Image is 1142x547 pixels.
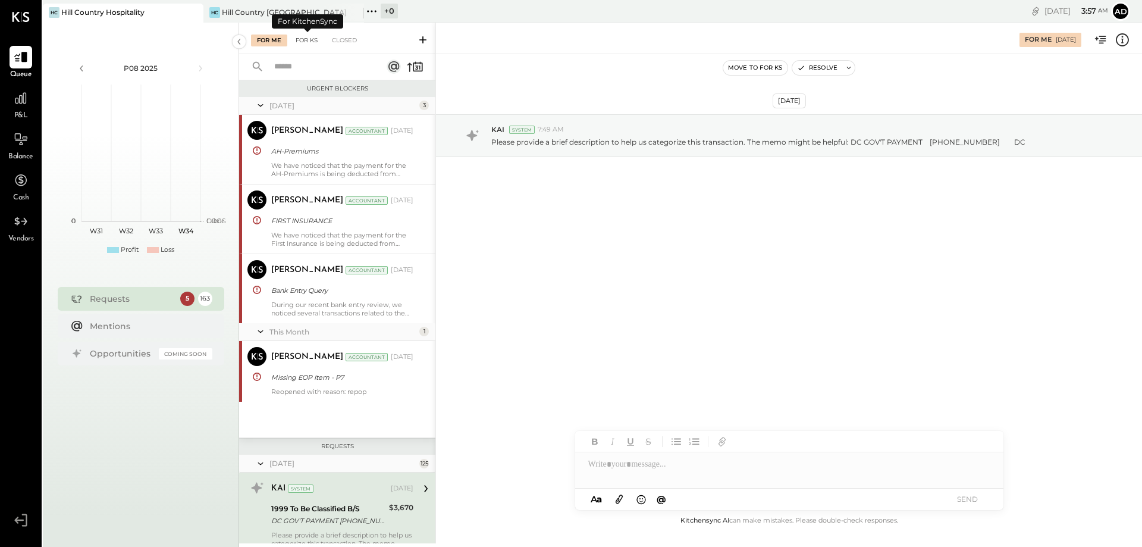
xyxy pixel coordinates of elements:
[271,264,343,276] div: [PERSON_NAME]
[71,217,76,225] text: 0
[597,493,602,505] span: a
[149,227,163,235] text: W33
[271,145,410,157] div: AH-Premiums
[271,301,413,317] div: During our recent bank entry review, we noticed several transactions related to the following des...
[1056,36,1076,44] div: [DATE]
[222,7,346,17] div: Hill Country [GEOGRAPHIC_DATA]
[90,227,103,235] text: W31
[346,353,388,361] div: Accountant
[245,85,429,93] div: Urgent Blockers
[419,327,429,336] div: 1
[653,492,670,507] button: @
[587,434,603,449] button: Bold
[290,35,324,46] div: For KS
[178,227,193,235] text: W34
[509,126,535,134] div: System
[271,387,413,396] div: Reopened with reason: repop
[271,515,385,527] div: DC GOV'T PAYMENT [PHONE_NUMBER] DC
[326,35,363,46] div: Closed
[119,227,133,235] text: W32
[161,245,174,255] div: Loss
[209,7,220,18] div: HC
[269,458,416,468] div: [DATE]
[1,46,41,80] a: Queue
[271,195,343,207] div: [PERSON_NAME]
[491,137,1025,147] p: Please provide a brief description to help us categorize this transaction. The memo might be help...
[346,127,388,135] div: Accountant
[10,70,32,80] span: Queue
[714,434,730,449] button: Add URL
[1,169,41,204] a: Cash
[271,161,413,178] div: We have noticed that the payment for the AH-Premiums is being deducted from Dime Bank Account 087...
[271,371,410,383] div: Missing EOP Item - P7
[13,193,29,204] span: Cash
[14,111,28,121] span: P&L
[251,35,287,46] div: For Me
[337,176,344,189] span: #
[272,14,343,29] div: For KitchenSync
[491,124,504,135] span: KAI
[419,459,429,468] div: 125
[271,125,343,137] div: [PERSON_NAME]
[180,292,194,306] div: 5
[271,483,285,495] div: KAI
[271,215,410,227] div: FIRST INSURANCE
[269,327,416,337] div: This Month
[90,293,174,305] div: Requests
[419,101,429,110] div: 3
[391,196,413,205] div: [DATE]
[159,348,212,360] div: Coming Soon
[8,152,33,162] span: Balance
[121,245,139,255] div: Profit
[1,210,41,245] a: Vendors
[337,245,344,258] span: #
[391,352,413,362] div: [DATE]
[1044,5,1108,17] div: [DATE]
[198,292,212,306] div: 163
[288,485,313,493] div: System
[271,351,343,363] div: [PERSON_NAME]
[381,4,398,18] div: + 0
[587,493,606,506] button: Aa
[271,231,413,248] div: We have noticed that the payment for the First Insurance is being deducted from Dime Bank Account...
[623,434,638,449] button: Underline
[686,434,702,449] button: Ordered List
[641,434,656,449] button: Strikethrough
[538,125,564,135] span: 7:49 AM
[1025,35,1052,45] div: For Me
[61,7,145,17] div: Hill Country Hospitality
[389,502,413,514] div: $3,670
[206,217,224,225] text: Labor
[657,493,666,505] span: @
[245,442,429,451] div: Requests
[773,93,806,108] div: [DATE]
[8,234,34,245] span: Vendors
[49,7,59,18] div: HC
[90,320,206,332] div: Mentions
[346,266,388,274] div: Accountant
[1,87,41,121] a: P&L
[90,348,153,360] div: Opportunities
[669,434,684,449] button: Unordered List
[391,126,413,136] div: [DATE]
[792,61,842,75] button: Resolve
[271,285,410,296] div: Bank Entry Query
[1,128,41,162] a: Balance
[346,196,388,205] div: Accountant
[944,491,992,507] button: SEND
[269,101,416,111] div: [DATE]
[90,63,192,73] div: P08 2025
[391,265,413,275] div: [DATE]
[1030,5,1041,17] div: copy link
[391,484,413,493] div: [DATE]
[1111,2,1130,21] button: Ad
[271,503,385,515] div: 1999 To Be Classified B/S
[723,61,788,75] button: Move to for ks
[605,434,620,449] button: Italic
